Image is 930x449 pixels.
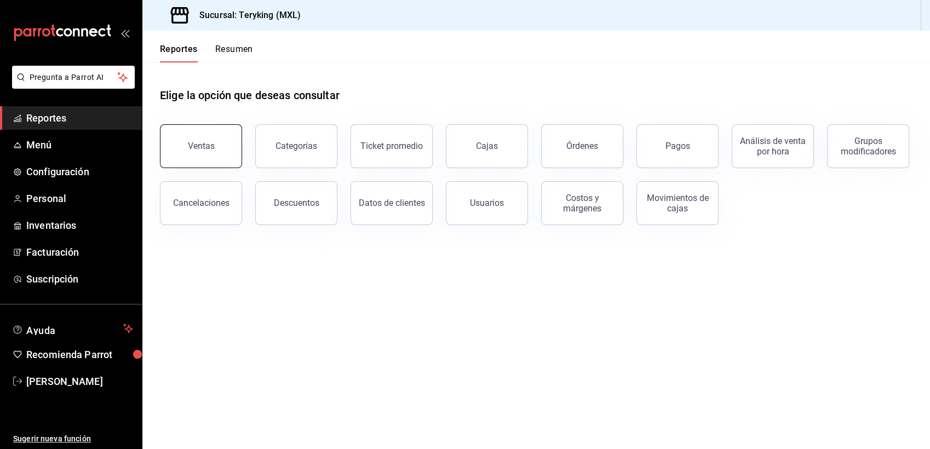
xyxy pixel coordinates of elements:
[665,141,690,151] div: Pagos
[548,193,616,214] div: Costos y márgenes
[732,124,814,168] button: Análisis de venta por hora
[446,124,528,168] button: Cajas
[26,322,119,335] span: Ayuda
[26,164,133,179] span: Configuración
[13,433,133,445] span: Sugerir nueva función
[26,245,133,260] span: Facturación
[191,9,301,22] h3: Sucursal: Teryking (MXL)
[160,124,242,168] button: Ventas
[446,181,528,225] button: Usuarios
[541,181,623,225] button: Costos y márgenes
[636,181,719,225] button: Movimientos de cajas
[360,141,423,151] div: Ticket promedio
[636,124,719,168] button: Pagos
[644,193,711,214] div: Movimientos de cajas
[834,136,902,157] div: Grupos modificadores
[26,374,133,389] span: [PERSON_NAME]
[26,111,133,125] span: Reportes
[470,198,504,208] div: Usuarios
[120,28,129,37] button: open_drawer_menu
[30,72,118,83] span: Pregunta a Parrot AI
[26,137,133,152] span: Menú
[274,198,319,208] div: Descuentos
[351,124,433,168] button: Ticket promedio
[160,181,242,225] button: Cancelaciones
[359,198,425,208] div: Datos de clientes
[26,218,133,233] span: Inventarios
[255,124,337,168] button: Categorías
[351,181,433,225] button: Datos de clientes
[8,79,135,91] a: Pregunta a Parrot AI
[26,347,133,362] span: Recomienda Parrot
[12,66,135,89] button: Pregunta a Parrot AI
[188,141,215,151] div: Ventas
[160,44,198,62] button: Reportes
[160,87,340,103] h1: Elige la opción que deseas consultar
[566,141,598,151] div: Órdenes
[26,191,133,206] span: Personal
[541,124,623,168] button: Órdenes
[173,198,229,208] div: Cancelaciones
[275,141,317,151] div: Categorías
[215,44,253,62] button: Resumen
[739,136,807,157] div: Análisis de venta por hora
[255,181,337,225] button: Descuentos
[827,124,909,168] button: Grupos modificadores
[26,272,133,286] span: Suscripción
[160,44,253,62] div: navigation tabs
[476,141,498,151] div: Cajas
